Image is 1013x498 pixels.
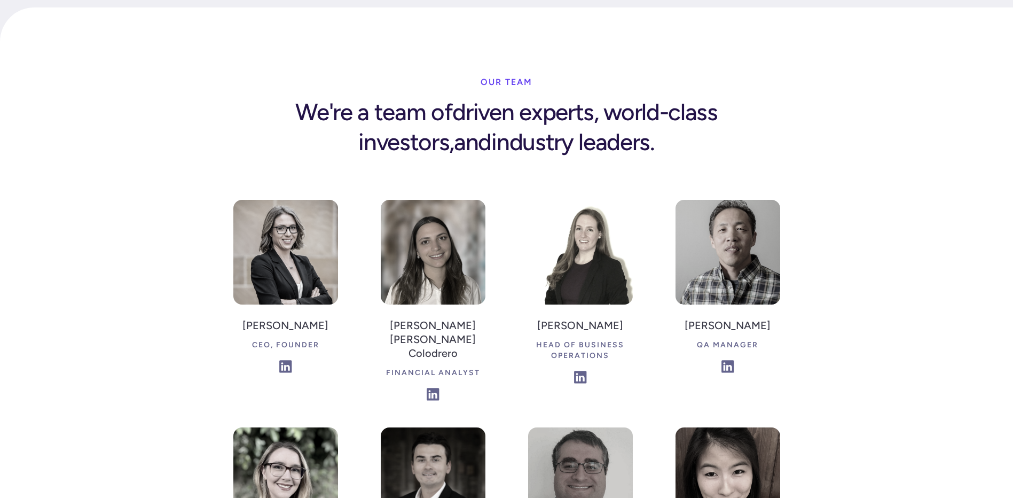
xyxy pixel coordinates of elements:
[528,200,633,389] a: [PERSON_NAME]Head of Business Operations
[676,200,780,378] a: [PERSON_NAME]QA Manager
[242,315,328,336] h4: [PERSON_NAME]
[381,315,485,363] h4: [PERSON_NAME] [PERSON_NAME] Colodrero
[242,336,328,355] div: CEO, Founder
[233,200,338,378] a: [PERSON_NAME]CEO, Founder
[233,93,780,157] h2: We're a team of and .
[528,315,633,336] h4: [PERSON_NAME]
[528,336,633,365] div: Head of Business Operations
[685,336,771,355] div: QA Manager
[381,200,485,406] a: [PERSON_NAME] [PERSON_NAME] ColodreroFinancial Analyst
[491,128,650,156] span: industry leaders
[481,72,532,93] div: our team
[358,98,718,156] span: driven experts, world-class investors,
[381,363,485,383] div: Financial Analyst
[685,315,771,336] h4: [PERSON_NAME]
